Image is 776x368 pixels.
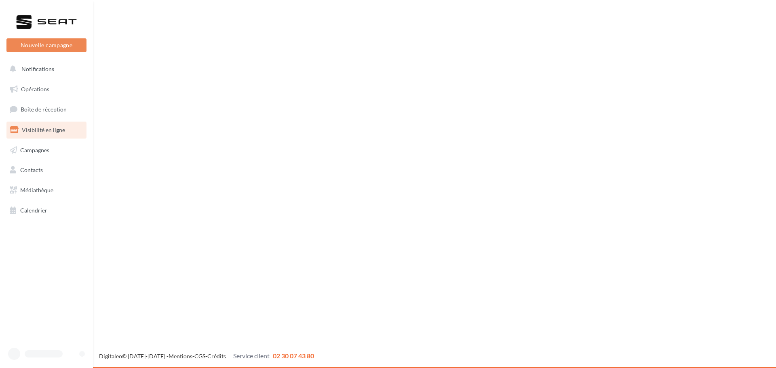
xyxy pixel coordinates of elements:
[5,162,88,179] a: Contacts
[5,81,88,98] a: Opérations
[233,352,270,360] span: Service client
[22,126,65,133] span: Visibilité en ligne
[99,353,122,360] a: Digitaleo
[20,187,53,193] span: Médiathèque
[194,353,205,360] a: CGS
[273,352,314,360] span: 02 30 07 43 80
[207,353,226,360] a: Crédits
[5,61,85,78] button: Notifications
[169,353,192,360] a: Mentions
[5,202,88,219] a: Calendrier
[21,65,54,72] span: Notifications
[21,86,49,93] span: Opérations
[99,353,314,360] span: © [DATE]-[DATE] - - -
[20,207,47,214] span: Calendrier
[5,101,88,118] a: Boîte de réception
[20,146,49,153] span: Campagnes
[5,142,88,159] a: Campagnes
[6,38,86,52] button: Nouvelle campagne
[20,166,43,173] span: Contacts
[5,122,88,139] a: Visibilité en ligne
[5,182,88,199] a: Médiathèque
[21,106,67,113] span: Boîte de réception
